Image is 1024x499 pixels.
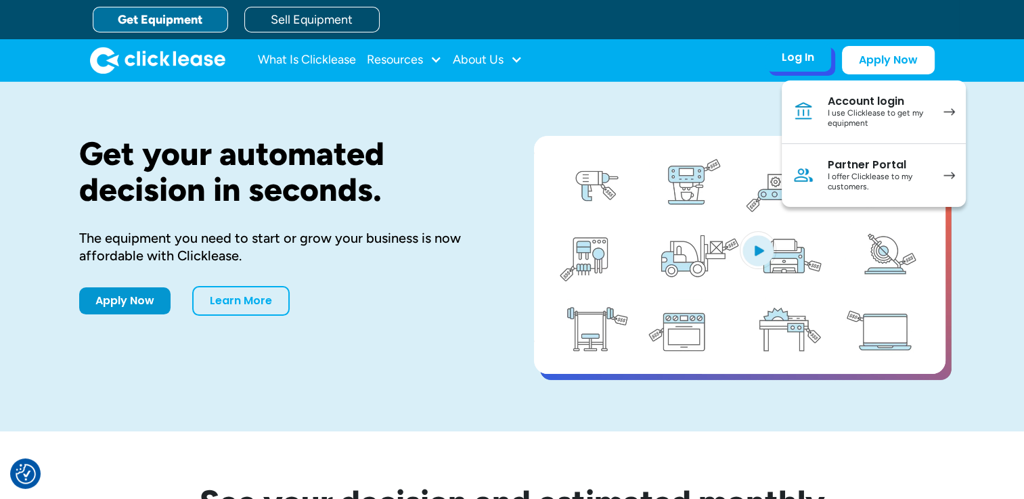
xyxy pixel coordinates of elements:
[192,286,290,316] a: Learn More
[782,51,814,64] div: Log In
[828,172,930,193] div: I offer Clicklease to my customers.
[244,7,380,32] a: Sell Equipment
[782,80,966,207] nav: Log In
[93,7,228,32] a: Get Equipment
[367,47,442,74] div: Resources
[534,136,945,374] a: open lightbox
[79,136,491,208] h1: Get your automated decision in seconds.
[453,47,522,74] div: About Us
[943,108,955,116] img: arrow
[16,464,36,484] button: Consent Preferences
[79,287,171,314] a: Apply Now
[258,47,356,74] a: What Is Clicklease
[782,144,966,207] a: Partner PortalI offer Clicklease to my customers.
[16,464,36,484] img: Revisit consent button
[90,47,225,74] a: home
[90,47,225,74] img: Clicklease logo
[793,101,814,122] img: Bank icon
[828,158,930,172] div: Partner Portal
[793,164,814,186] img: Person icon
[842,46,935,74] a: Apply Now
[79,229,491,264] div: The equipment you need to start or grow your business is now affordable with Clicklease.
[828,108,930,129] div: I use Clicklease to get my equipment
[740,231,776,269] img: Blue play button logo on a light blue circular background
[782,80,966,144] a: Account loginI use Clicklease to get my equipment
[828,95,930,108] div: Account login
[943,172,955,179] img: arrow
